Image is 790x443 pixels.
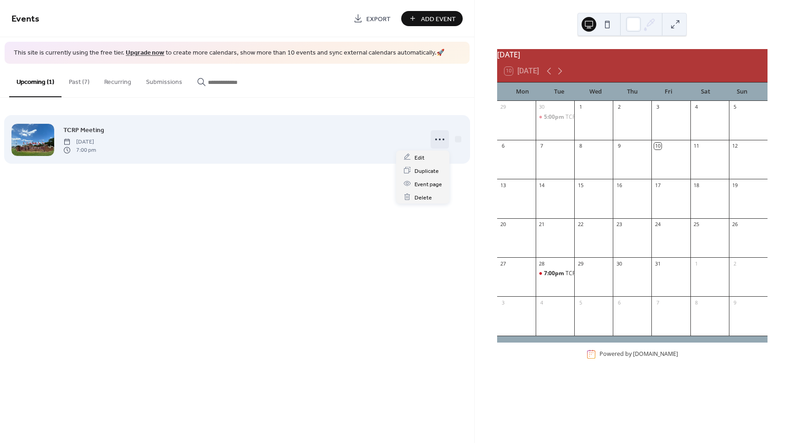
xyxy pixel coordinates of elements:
div: 6 [500,143,507,150]
span: Events [11,10,39,28]
div: 6 [616,299,622,306]
div: 9 [616,143,622,150]
span: 5:00pm [544,113,566,121]
span: Duplicate [415,166,439,176]
div: 29 [500,104,507,111]
div: 28 [538,260,545,267]
div: Tue [541,83,577,101]
div: 3 [500,299,507,306]
button: Recurring [97,64,139,96]
span: [DATE] [63,138,96,146]
button: Add Event [401,11,463,26]
div: 8 [693,299,700,306]
div: Mon [504,83,541,101]
div: 1 [693,260,700,267]
div: 1 [577,104,584,111]
div: 2 [616,104,622,111]
div: 24 [654,221,661,228]
span: 7:00pm [544,270,566,277]
div: 7 [654,299,661,306]
span: Add Event [421,14,456,24]
div: 15 [577,182,584,188]
div: 30 [538,104,545,111]
div: 19 [732,182,739,188]
div: 11 [693,143,700,150]
a: TCRP Meeting [63,125,104,135]
span: Delete [415,193,432,202]
span: 7:00 pm [63,146,96,155]
div: TCRP Meeting [566,113,601,121]
div: 4 [693,104,700,111]
div: 17 [654,182,661,188]
div: 29 [577,260,584,267]
div: 10 [654,143,661,150]
button: Upcoming (1) [9,64,62,97]
div: Powered by [600,350,678,358]
div: [DATE] [497,49,768,60]
div: 18 [693,182,700,188]
div: 16 [616,182,622,188]
div: Thu [614,83,650,101]
div: 26 [732,221,739,228]
div: 7 [538,143,545,150]
div: Sat [687,83,724,101]
div: TCRP Meeting [536,113,574,121]
div: 30 [616,260,622,267]
span: Export [366,14,391,24]
div: Sun [723,83,760,101]
div: 20 [500,221,507,228]
a: Upgrade now [126,47,164,59]
span: Event page [415,179,442,189]
div: 9 [732,299,739,306]
div: 23 [616,221,622,228]
a: [DOMAIN_NAME] [633,350,678,358]
div: 27 [500,260,507,267]
a: Export [347,11,398,26]
div: Wed [577,83,614,101]
div: 12 [732,143,739,150]
div: 25 [693,221,700,228]
div: Fri [650,83,687,101]
div: 31 [654,260,661,267]
span: Edit [415,153,425,162]
div: 5 [732,104,739,111]
div: 2 [732,260,739,267]
div: 5 [577,299,584,306]
div: TCRP Meeting [566,270,601,277]
button: Past (7) [62,64,97,96]
div: 21 [538,221,545,228]
div: 14 [538,182,545,188]
div: 3 [654,104,661,111]
div: 8 [577,143,584,150]
button: Submissions [139,64,190,96]
span: This site is currently using the free tier. to create more calendars, show more than 10 events an... [14,49,444,58]
div: 22 [577,221,584,228]
div: 13 [500,182,507,188]
div: TCRP Meeting [536,270,574,277]
div: 4 [538,299,545,306]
